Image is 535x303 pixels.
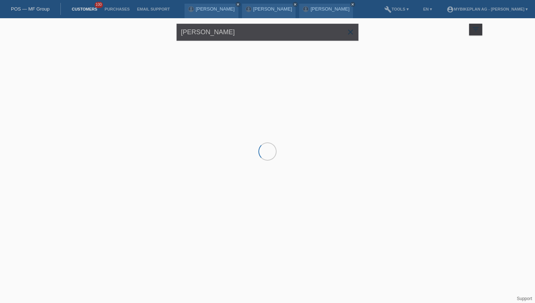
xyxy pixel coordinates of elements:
i: filter_list [472,25,480,33]
a: Support [517,296,532,301]
a: Purchases [101,7,133,11]
a: Email Support [133,7,173,11]
a: POS — MF Group [11,6,49,12]
a: [PERSON_NAME] [253,6,292,12]
i: close [346,28,355,36]
i: close [236,3,240,6]
a: Customers [68,7,101,11]
a: close [235,2,241,7]
a: buildTools ▾ [381,7,412,11]
a: account_circleMybikeplan AG - [PERSON_NAME] ▾ [443,7,531,11]
i: close [351,3,354,6]
a: [PERSON_NAME] [196,6,235,12]
i: close [293,3,297,6]
i: account_circle [447,6,454,13]
a: close [293,2,298,7]
span: 100 [95,2,103,8]
input: Search... [177,24,358,41]
i: build [384,6,392,13]
a: EN ▾ [420,7,436,11]
a: close [350,2,355,7]
a: [PERSON_NAME] [310,6,349,12]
